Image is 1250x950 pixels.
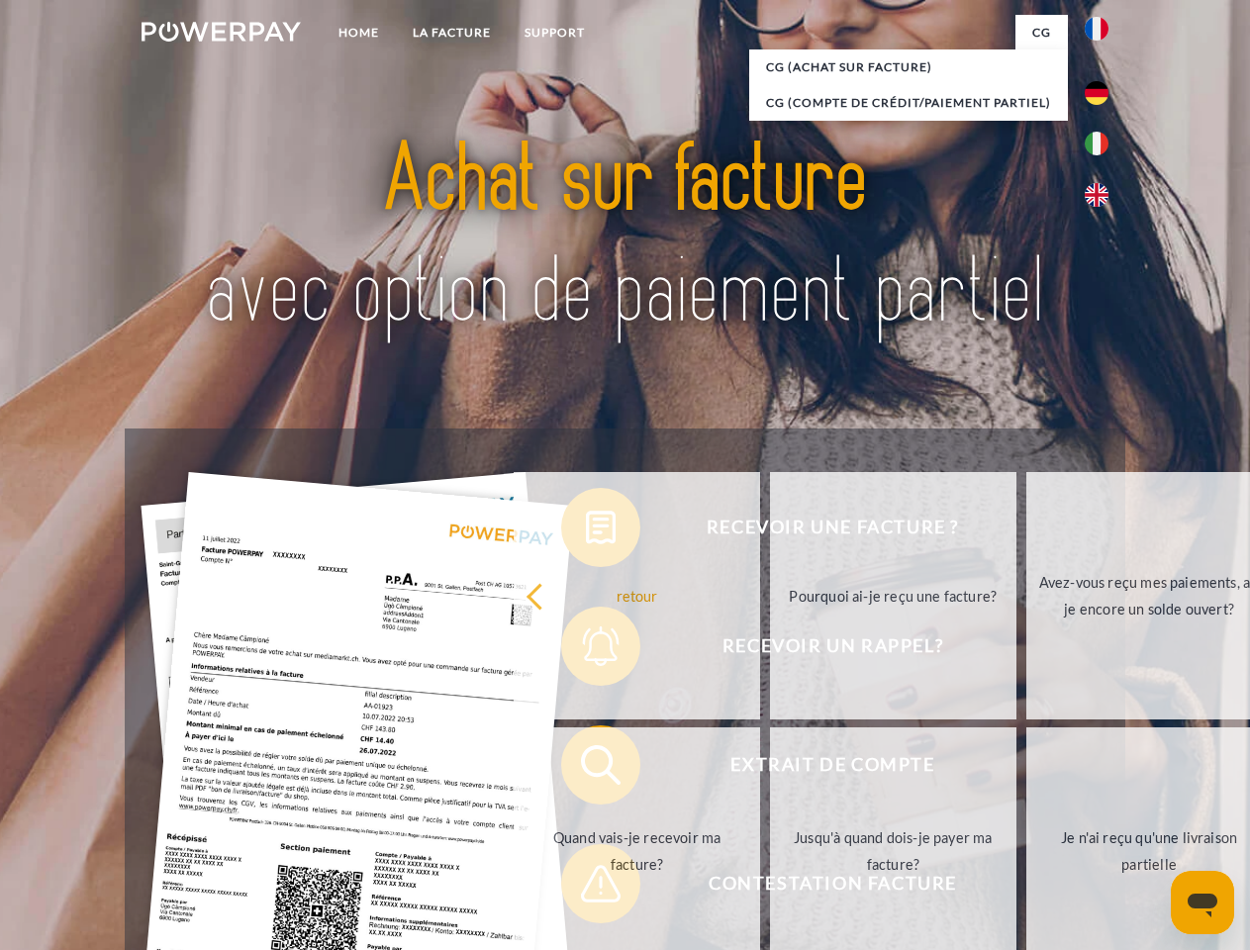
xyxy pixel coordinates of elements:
img: en [1085,183,1108,207]
img: logo-powerpay-white.svg [142,22,301,42]
div: Pourquoi ai-je reçu une facture? [782,582,1005,609]
a: Home [322,15,396,50]
iframe: Bouton de lancement de la fenêtre de messagerie [1171,871,1234,934]
div: Jusqu'à quand dois-je payer ma facture? [782,824,1005,878]
a: CG (achat sur facture) [749,49,1068,85]
a: CG [1015,15,1068,50]
a: CG (Compte de crédit/paiement partiel) [749,85,1068,121]
img: title-powerpay_fr.svg [189,95,1061,379]
div: Quand vais-je recevoir ma facture? [526,824,748,878]
img: de [1085,81,1108,105]
img: fr [1085,17,1108,41]
div: retour [526,582,748,609]
a: Support [508,15,602,50]
img: it [1085,132,1108,155]
a: LA FACTURE [396,15,508,50]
